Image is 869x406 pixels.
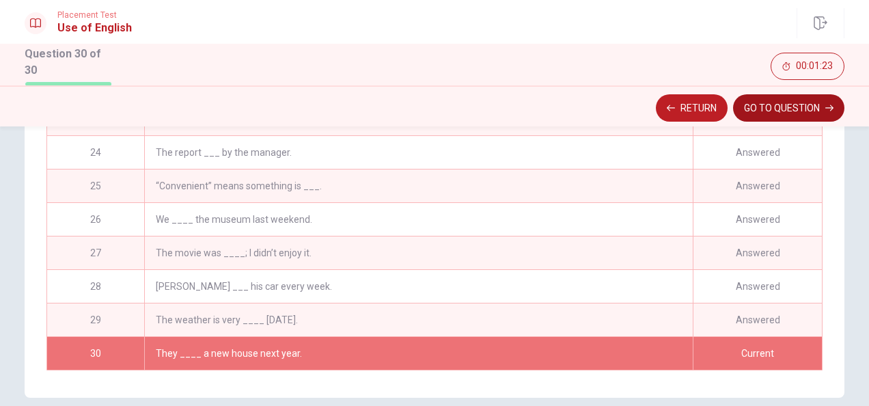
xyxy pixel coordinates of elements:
button: 00:01:23 [771,53,844,80]
div: Answered [693,170,822,202]
div: 28 [47,270,144,303]
div: We ____ the museum last weekend. [144,203,693,236]
h1: Use of English [57,20,132,36]
div: 30 [47,337,144,370]
div: The report ___ by the manager. [144,136,693,169]
div: The movie was ____; I didn’t enjoy it. [144,236,693,269]
div: “Convenient” means something is ___. [144,170,693,202]
div: Answered [693,236,822,269]
div: 27 [47,236,144,269]
div: 29 [47,303,144,336]
div: 26 [47,203,144,236]
div: The weather is very ____ [DATE]. [144,303,693,336]
span: Placement Test [57,10,132,20]
div: 24 [47,136,144,169]
div: [PERSON_NAME] ___ his car every week. [144,270,693,303]
div: Answered [693,270,822,303]
div: Current [693,337,822,370]
div: Answered [693,136,822,169]
button: Return [656,94,728,122]
div: 25 [47,170,144,202]
span: 00:01:23 [796,61,833,72]
div: Answered [693,203,822,236]
button: GO TO QUESTION [733,94,844,122]
div: They ____ a new house next year. [144,337,693,370]
div: Answered [693,303,822,336]
h1: Question 30 of 30 [25,46,112,79]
